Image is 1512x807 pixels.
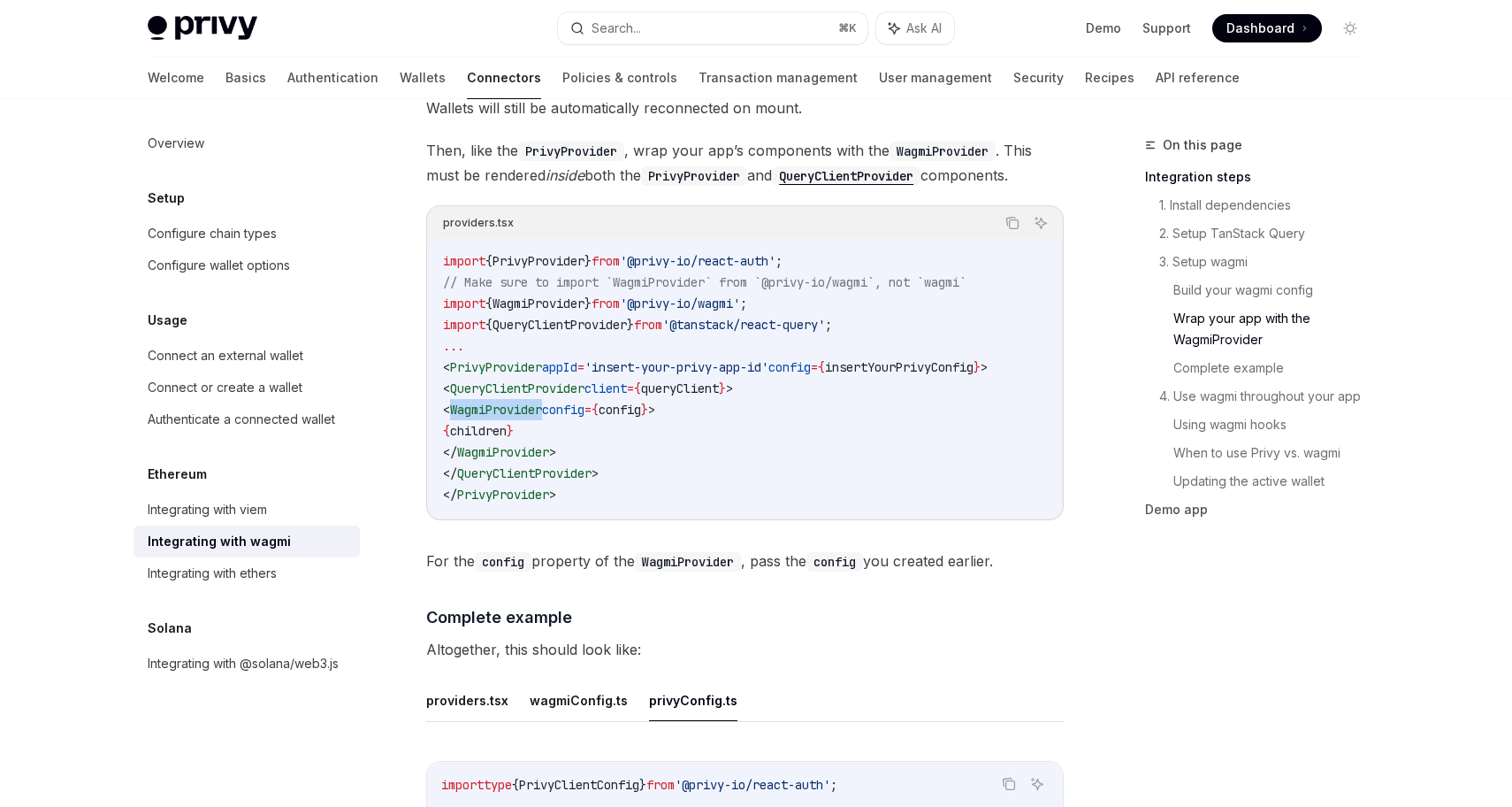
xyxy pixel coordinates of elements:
a: Integrating with @solana/web3.js [134,648,360,680]
span: appId [542,359,577,375]
a: Using wagmi hooks [1173,411,1378,439]
span: For the property of the , pass the you created earlier. [426,549,1064,573]
div: Search... [592,18,641,39]
span: import [441,777,484,793]
span: PrivyProvider [493,253,584,269]
span: config [542,402,584,418]
span: PrivyProvider [450,359,542,375]
span: > [592,465,599,481]
span: ; [825,317,832,333]
span: ⌘ K [838,21,857,35]
span: import [443,317,485,333]
span: } [639,777,646,793]
h5: Setup [148,188,185,209]
a: User management [879,57,992,99]
span: Complete example [426,605,572,629]
span: } [584,253,592,269]
span: > [726,380,733,396]
code: QueryClientProvider [772,166,920,186]
span: </ [443,465,457,481]
div: Overview [148,133,204,154]
span: config [599,402,641,418]
span: children [450,423,507,439]
span: ; [830,777,837,793]
a: Overview [134,127,360,159]
a: Connect an external wallet [134,340,360,372]
span: { [512,777,519,793]
img: light logo [148,16,257,41]
div: Integrating with @solana/web3.js [148,653,339,674]
span: { [592,402,599,418]
a: 1. Install dependencies [1159,191,1378,219]
span: Altogether, this should look like: [426,637,1064,662]
span: } [641,402,648,418]
a: When to use Privy vs. wagmi [1173,439,1378,467]
a: Integrating with viem [134,494,360,526]
span: > [549,487,556,503]
button: privyConfig.ts [649,680,737,721]
a: 3. Setup wagmi [1159,248,1378,276]
span: ; [740,296,747,311]
button: Ask AI [1026,772,1049,795]
span: insertYourPrivyConfig [825,359,974,375]
span: > [981,359,988,375]
a: Authentication [287,57,378,99]
span: < [443,359,450,375]
span: // Make sure to import `WagmiProvider` from `@privy-io/wagmi`, not `wagmi` [443,274,966,290]
a: Authenticate a connected wallet [134,403,360,435]
span: } [719,380,726,396]
code: config [806,552,863,572]
code: PrivyProvider [641,166,747,186]
a: Complete example [1173,354,1378,382]
a: API reference [1156,57,1240,99]
span: { [485,296,493,311]
span: </ [443,487,457,503]
a: QueryClientProvider [772,166,920,184]
span: config [768,359,811,375]
span: Ask AI [906,19,942,37]
span: } [584,296,592,311]
span: Then, like the , wrap your app’s components with the . This must be rendered both the and compone... [426,138,1064,188]
a: Wrap your app with the WagmiProvider [1173,304,1378,354]
span: QueryClientProvider [450,380,584,396]
span: '@privy-io/wagmi' [620,296,740,311]
div: providers.tsx [443,211,514,234]
div: Integrating with wagmi [148,531,291,552]
a: Policies & controls [562,57,677,99]
code: WagmiProvider [890,142,996,161]
h5: Ethereum [148,464,207,485]
a: Wallets [400,57,446,99]
span: > [648,402,655,418]
span: QueryClientProvider [457,465,592,481]
span: { [485,317,493,333]
h5: Usage [148,310,187,331]
a: Configure chain types [134,218,360,250]
a: 2. Setup TanStack Query [1159,219,1378,248]
span: '@tanstack/react-query' [662,317,825,333]
span: PrivyProvider [457,487,549,503]
span: = [627,380,634,396]
div: Integrating with viem [148,499,267,520]
a: Integrating with wagmi [134,526,360,557]
a: Basics [225,57,266,99]
span: { [485,253,493,269]
button: Ask AI [876,12,954,44]
span: type [484,777,512,793]
button: Ask AI [1029,211,1052,234]
a: Support [1142,19,1191,37]
span: WagmiProvider [493,296,584,311]
span: '@privy-io/react-auth' [675,777,830,793]
a: Dashboard [1212,14,1322,42]
span: = [811,359,818,375]
button: wagmiConfig.ts [530,680,628,721]
em: inside [546,166,584,184]
a: Security [1013,57,1064,99]
span: } [627,317,634,333]
button: providers.tsx [426,680,508,721]
div: Connect an external wallet [148,345,303,366]
div: Integrating with ethers [148,563,277,584]
a: Build your wagmi config [1173,276,1378,304]
div: Authenticate a connected wallet [148,409,335,430]
span: On this page [1163,134,1242,156]
span: PrivyClientConfig [519,777,639,793]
